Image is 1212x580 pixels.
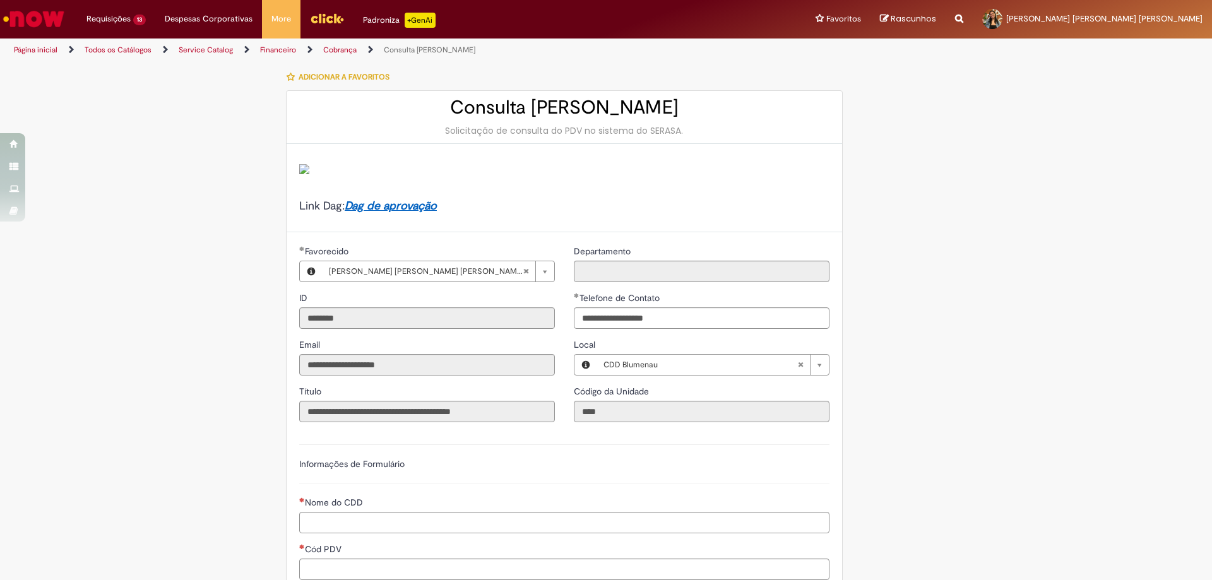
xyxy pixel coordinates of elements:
[323,261,554,281] a: [PERSON_NAME] [PERSON_NAME] [PERSON_NAME]Limpar campo Favorecido
[299,385,324,398] label: Somente leitura - Título
[299,97,829,118] h2: Consulta [PERSON_NAME]
[880,13,936,25] a: Rascunhos
[260,45,296,55] a: Financeiro
[9,38,799,62] ul: Trilhas de página
[133,15,146,25] span: 13
[299,339,323,350] span: Somente leitura - Email
[299,307,555,329] input: ID
[574,307,829,329] input: Telefone de Contato
[299,164,309,174] img: sys_attachment.do
[1,6,66,32] img: ServiceNow
[516,261,535,281] abbr: Limpar campo Favorecido
[579,292,662,304] span: Telefone de Contato
[345,199,437,213] a: Dag de aprovação
[271,13,291,25] span: More
[363,13,436,28] div: Padroniza
[299,354,555,376] input: Email
[299,512,829,533] input: Nome do CDD
[299,544,305,549] span: Necessários
[574,386,651,397] span: Somente leitura - Código da Unidade
[574,385,651,398] label: Somente leitura - Código da Unidade
[310,9,344,28] img: click_logo_yellow_360x200.png
[86,13,131,25] span: Requisições
[299,338,323,351] label: Somente leitura - Email
[299,246,305,251] span: Obrigatório Preenchido
[574,339,598,350] span: Local
[405,13,436,28] p: +GenAi
[603,355,797,375] span: CDD Blumenau
[299,200,829,213] h4: Link Dag:
[574,355,597,375] button: Local, Visualizar este registro CDD Blumenau
[791,355,810,375] abbr: Limpar campo Local
[299,458,405,470] label: Informações de Formulário
[574,261,829,282] input: Departamento
[574,293,579,298] span: Obrigatório Preenchido
[165,13,252,25] span: Despesas Corporativas
[286,64,396,90] button: Adicionar a Favoritos
[384,45,475,55] a: Consulta [PERSON_NAME]
[1006,13,1203,24] span: [PERSON_NAME] [PERSON_NAME] [PERSON_NAME]
[305,246,351,257] span: Necessários - Favorecido
[323,45,357,55] a: Cobrança
[299,72,389,82] span: Adicionar a Favoritos
[826,13,861,25] span: Favoritos
[891,13,936,25] span: Rascunhos
[85,45,151,55] a: Todos os Catálogos
[574,245,633,257] label: Somente leitura - Departamento
[299,497,305,502] span: Necessários
[299,292,310,304] label: Somente leitura - ID
[299,386,324,397] span: Somente leitura - Título
[14,45,57,55] a: Página inicial
[305,497,365,508] span: Nome do CDD
[329,261,523,281] span: [PERSON_NAME] [PERSON_NAME] [PERSON_NAME]
[597,355,829,375] a: CDD BlumenauLimpar campo Local
[299,124,829,137] div: Solicitação de consulta do PDV no sistema do SERASA.
[299,401,555,422] input: Título
[300,261,323,281] button: Favorecido, Visualizar este registro Joana Barbosa Camara De Almeida
[574,246,633,257] span: Somente leitura - Departamento
[305,543,344,555] span: Cód PDV
[574,401,829,422] input: Código da Unidade
[179,45,233,55] a: Service Catalog
[299,559,829,580] input: Cód PDV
